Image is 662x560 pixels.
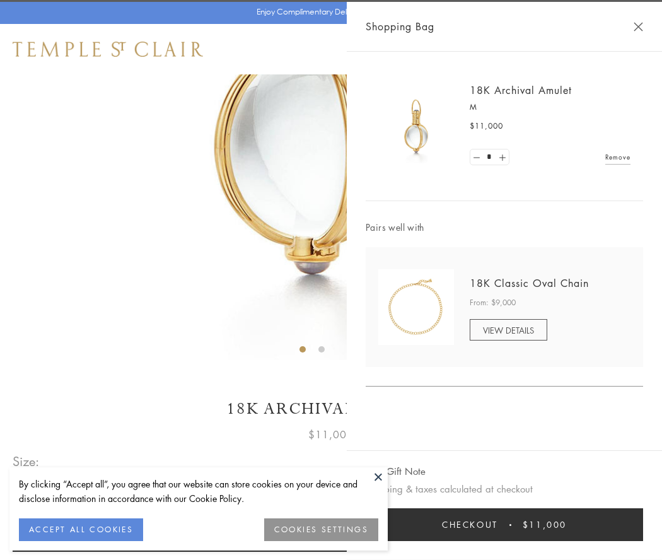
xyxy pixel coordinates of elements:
[470,83,572,97] a: 18K Archival Amulet
[634,22,643,32] button: Close Shopping Bag
[378,269,454,345] img: N88865-OV18
[257,6,400,18] p: Enjoy Complimentary Delivery & Returns
[470,120,503,132] span: $11,000
[470,296,516,309] span: From: $9,000
[366,18,434,35] span: Shopping Bag
[366,508,643,541] button: Checkout $11,000
[19,518,143,541] button: ACCEPT ALL COOKIES
[378,88,454,164] img: 18K Archival Amulet
[366,481,643,497] p: Shipping & taxes calculated at checkout
[470,149,483,165] a: Set quantity to 0
[523,518,567,532] span: $11,000
[470,319,547,341] a: VIEW DETAILS
[13,42,203,57] img: Temple St. Clair
[442,518,498,532] span: Checkout
[308,426,354,443] span: $11,000
[19,477,378,506] div: By clicking “Accept all”, you agree that our website can store cookies on your device and disclos...
[470,101,630,114] p: M
[264,518,378,541] button: COOKIES SETTINGS
[605,150,630,164] a: Remove
[13,451,40,472] span: Size:
[13,398,649,420] h1: 18K Archival Amulet
[496,149,508,165] a: Set quantity to 2
[366,220,643,235] span: Pairs well with
[366,464,426,479] button: Add Gift Note
[470,276,589,290] a: 18K Classic Oval Chain
[483,324,534,336] span: VIEW DETAILS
